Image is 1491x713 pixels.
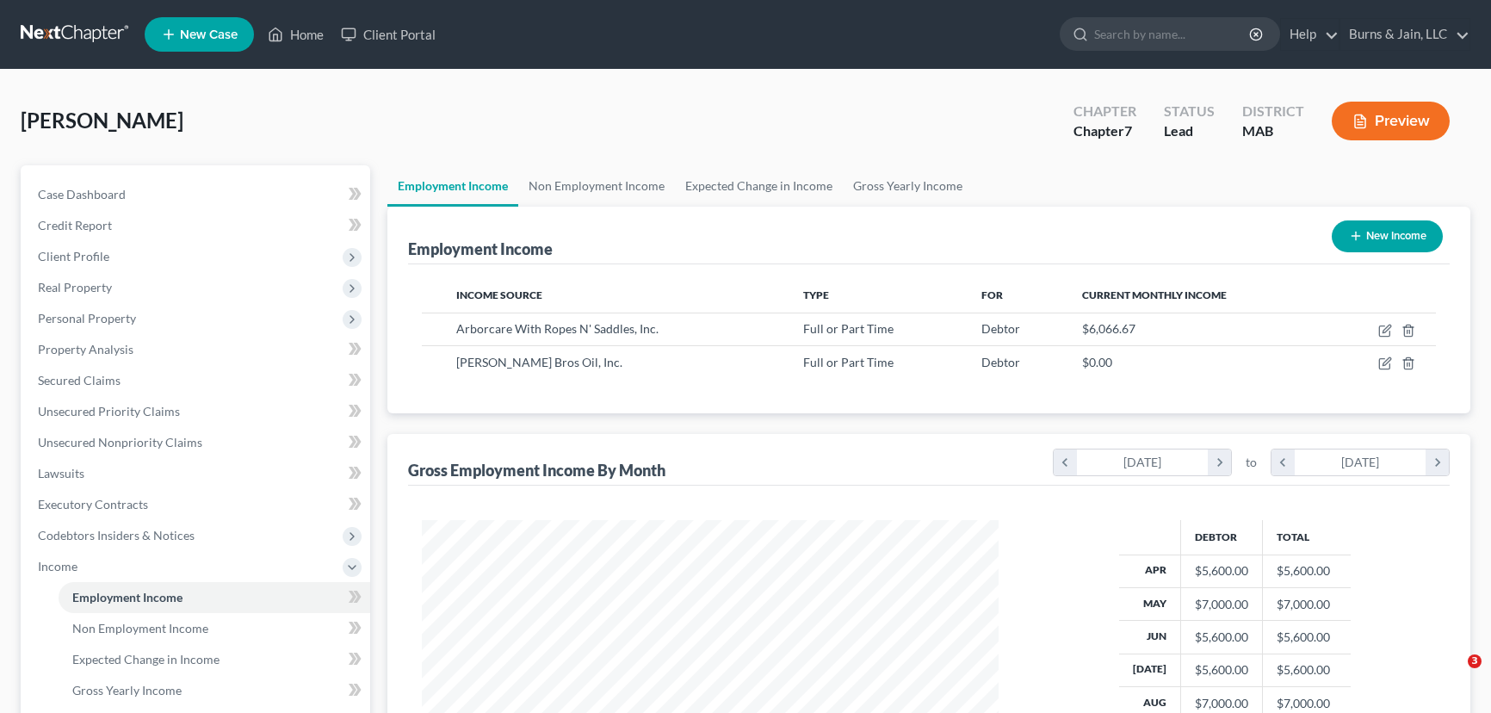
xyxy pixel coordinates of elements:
[1164,121,1215,141] div: Lead
[1195,562,1248,580] div: $5,600.00
[59,644,370,675] a: Expected Change in Income
[24,458,370,489] a: Lawsuits
[38,435,202,449] span: Unsecured Nonpriority Claims
[38,280,112,294] span: Real Property
[408,239,553,259] div: Employment Income
[1195,596,1248,613] div: $7,000.00
[21,108,183,133] span: [PERSON_NAME]
[332,19,444,50] a: Client Portal
[24,489,370,520] a: Executory Contracts
[1242,121,1304,141] div: MAB
[38,249,109,263] span: Client Profile
[1119,555,1181,587] th: Apr
[59,582,370,613] a: Employment Income
[38,373,121,387] span: Secured Claims
[1073,121,1136,141] div: Chapter
[1332,220,1443,252] button: New Income
[1246,454,1257,471] span: to
[456,321,659,336] span: Arborcare With Ropes N' Saddles, Inc.
[38,342,133,356] span: Property Analysis
[1263,587,1351,620] td: $7,000.00
[387,165,518,207] a: Employment Income
[38,528,195,542] span: Codebtors Insiders & Notices
[1073,102,1136,121] div: Chapter
[1426,449,1449,475] i: chevron_right
[1082,355,1112,369] span: $0.00
[72,621,208,635] span: Non Employment Income
[1082,321,1135,336] span: $6,066.67
[843,165,973,207] a: Gross Yearly Income
[1208,449,1231,475] i: chevron_right
[24,427,370,458] a: Unsecured Nonpriority Claims
[59,613,370,644] a: Non Employment Income
[803,288,829,301] span: Type
[1242,102,1304,121] div: District
[259,19,332,50] a: Home
[1332,102,1450,140] button: Preview
[981,288,1003,301] span: For
[38,218,112,232] span: Credit Report
[1094,18,1252,50] input: Search by name...
[1164,102,1215,121] div: Status
[1263,555,1351,587] td: $5,600.00
[1263,520,1351,555] th: Total
[38,404,180,418] span: Unsecured Priority Claims
[803,355,894,369] span: Full or Part Time
[1281,19,1339,50] a: Help
[38,559,77,573] span: Income
[1077,449,1209,475] div: [DATE]
[1271,449,1295,475] i: chevron_left
[1124,122,1132,139] span: 7
[38,187,126,201] span: Case Dashboard
[518,165,675,207] a: Non Employment Income
[1468,654,1482,668] span: 3
[1295,449,1426,475] div: [DATE]
[24,179,370,210] a: Case Dashboard
[1119,654,1181,686] th: [DATE]
[1432,654,1474,696] iframe: Intercom live chat
[675,165,843,207] a: Expected Change in Income
[1263,621,1351,654] td: $5,600.00
[803,321,894,336] span: Full or Part Time
[1263,654,1351,686] td: $5,600.00
[24,365,370,396] a: Secured Claims
[456,288,542,301] span: Income Source
[981,321,1020,336] span: Debtor
[1082,288,1227,301] span: Current Monthly Income
[1340,19,1469,50] a: Burns & Jain, LLC
[1054,449,1077,475] i: chevron_left
[408,460,665,480] div: Gross Employment Income By Month
[1119,587,1181,620] th: May
[24,396,370,427] a: Unsecured Priority Claims
[1195,629,1248,646] div: $5,600.00
[1195,695,1248,712] div: $7,000.00
[72,683,182,697] span: Gross Yearly Income
[72,652,220,666] span: Expected Change in Income
[981,355,1020,369] span: Debtor
[24,210,370,241] a: Credit Report
[59,675,370,706] a: Gross Yearly Income
[24,334,370,365] a: Property Analysis
[1119,621,1181,654] th: Jun
[456,355,622,369] span: [PERSON_NAME] Bros Oil, Inc.
[180,28,238,41] span: New Case
[1181,520,1263,555] th: Debtor
[38,311,136,325] span: Personal Property
[38,466,84,480] span: Lawsuits
[1195,661,1248,679] div: $5,600.00
[72,590,183,604] span: Employment Income
[38,497,148,512] span: Executory Contracts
